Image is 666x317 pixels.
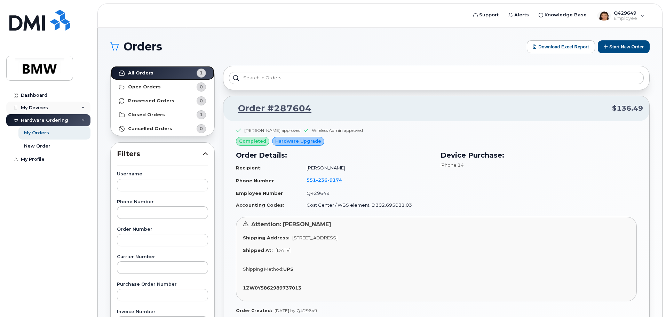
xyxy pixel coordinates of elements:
[612,103,643,113] span: $136.49
[327,177,342,183] span: 9174
[441,150,637,160] h3: Device Purchase:
[236,178,274,183] strong: Phone Number
[117,310,208,314] label: Invoice Number
[117,149,203,159] span: Filters
[276,247,291,253] span: [DATE]
[128,112,165,118] strong: Closed Orders
[111,108,214,122] a: Closed Orders1
[124,41,162,52] span: Orders
[527,40,595,53] button: Download Excel Report
[283,266,293,272] strong: UPS
[300,162,432,174] td: [PERSON_NAME]
[200,84,203,90] span: 0
[128,126,172,132] strong: Cancelled Orders
[239,138,266,144] span: completed
[312,127,363,133] div: Wireless Admin approved
[307,177,350,183] a: 5512369174
[292,235,338,240] span: [STREET_ADDRESS]
[111,66,214,80] a: All Orders1
[598,40,650,53] button: Start New Order
[300,187,432,199] td: Q429649
[441,162,464,168] span: iPhone 14
[111,94,214,108] a: Processed Orders0
[275,308,317,313] span: [DATE] by Q429649
[128,98,174,104] strong: Processed Orders
[117,172,208,176] label: Username
[236,150,432,160] h3: Order Details:
[636,287,661,312] iframe: Messenger Launcher
[200,125,203,132] span: 0
[200,97,203,104] span: 0
[200,70,203,76] span: 1
[243,235,290,240] strong: Shipping Address:
[316,177,327,183] span: 236
[111,80,214,94] a: Open Orders0
[236,190,283,196] strong: Employee Number
[275,138,321,144] span: Hardware Upgrade
[307,177,342,183] span: 551
[251,221,331,228] span: Attention: [PERSON_NAME]
[128,70,153,76] strong: All Orders
[243,285,304,291] a: 1ZW0Y5862989737013
[200,111,203,118] span: 1
[236,165,262,171] strong: Recipient:
[244,127,301,133] div: [PERSON_NAME] approved
[243,285,301,291] strong: 1ZW0Y5862989737013
[300,199,432,211] td: Cost Center / WBS element: D302.695021.03
[236,202,284,208] strong: Accounting Codes:
[117,282,208,287] label: Purchase Order Number
[230,102,311,115] a: Order #287604
[117,255,208,259] label: Carrier Number
[111,122,214,136] a: Cancelled Orders0
[243,266,283,272] span: Shipping Method:
[117,227,208,232] label: Order Number
[128,84,161,90] strong: Open Orders
[229,72,644,84] input: Search in orders
[117,200,208,204] label: Phone Number
[236,308,272,313] strong: Order Created:
[243,247,273,253] strong: Shipped At:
